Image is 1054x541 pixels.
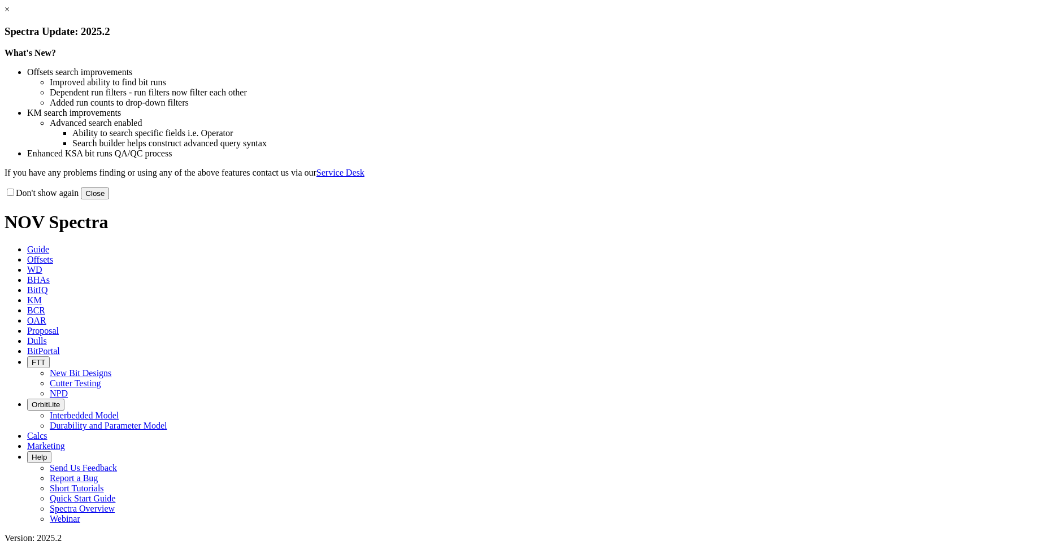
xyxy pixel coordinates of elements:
[50,88,1049,98] li: Dependent run filters - run filters now filter each other
[5,48,56,58] strong: What's New?
[27,441,65,451] span: Marketing
[27,346,60,356] span: BitPortal
[50,514,80,523] a: Webinar
[7,189,14,196] input: Don't show again
[50,389,68,398] a: NPD
[27,265,42,274] span: WD
[50,473,98,483] a: Report a Bug
[50,378,101,388] a: Cutter Testing
[27,149,1049,159] li: Enhanced KSA bit runs QA/QC process
[5,212,1049,233] h1: NOV Spectra
[72,128,1049,138] li: Ability to search specific fields i.e. Operator
[5,168,1049,178] p: If you have any problems finding or using any of the above features contact us via our
[27,316,46,325] span: OAR
[27,336,47,346] span: Dulls
[316,168,365,177] a: Service Desk
[5,25,1049,38] h3: Spectra Update: 2025.2
[27,285,47,295] span: BitIQ
[50,77,1049,88] li: Improved ability to find bit runs
[50,411,119,420] a: Interbedded Model
[32,400,60,409] span: OrbitLite
[27,431,47,440] span: Calcs
[50,463,117,473] a: Send Us Feedback
[27,275,50,285] span: BHAs
[50,98,1049,108] li: Added run counts to drop-down filters
[72,138,1049,149] li: Search builder helps construct advanced query syntax
[27,326,59,335] span: Proposal
[50,483,104,493] a: Short Tutorials
[50,504,115,513] a: Spectra Overview
[27,255,53,264] span: Offsets
[5,188,79,198] label: Don't show again
[27,245,49,254] span: Guide
[50,494,115,503] a: Quick Start Guide
[32,453,47,461] span: Help
[81,187,109,199] button: Close
[50,421,167,430] a: Durability and Parameter Model
[50,368,111,378] a: New Bit Designs
[27,108,1049,118] li: KM search improvements
[27,295,42,305] span: KM
[27,306,45,315] span: BCR
[5,5,10,14] a: ×
[27,67,1049,77] li: Offsets search improvements
[32,358,45,367] span: FTT
[50,118,1049,128] li: Advanced search enabled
